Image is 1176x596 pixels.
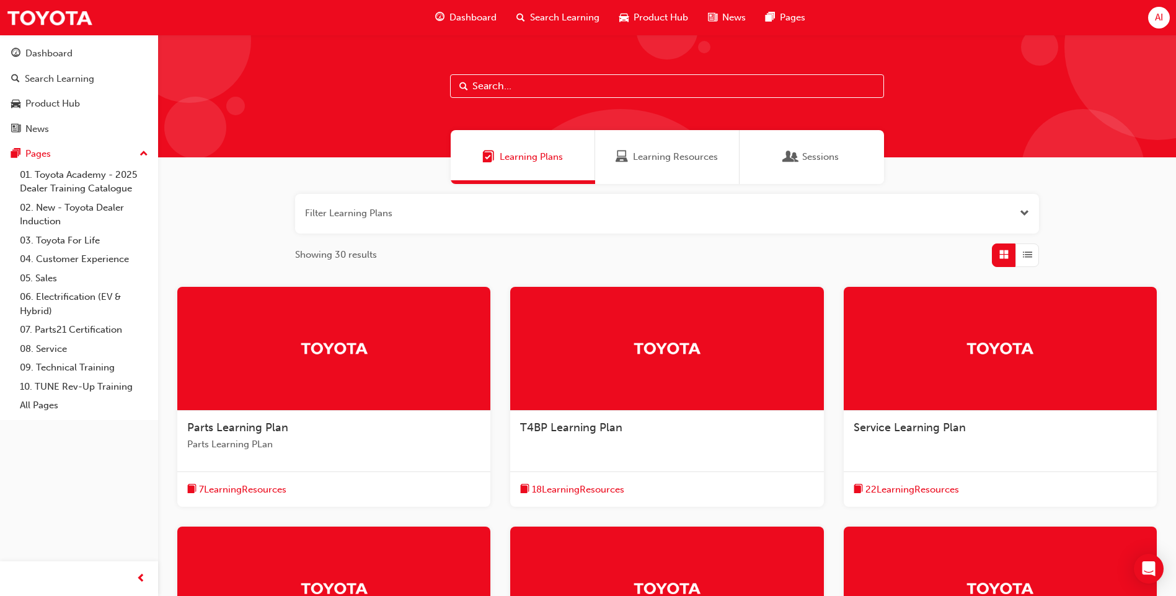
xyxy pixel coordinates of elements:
[5,118,153,141] a: News
[500,150,563,164] span: Learning Plans
[634,11,688,25] span: Product Hub
[532,483,624,497] span: 18 Learning Resources
[865,483,959,497] span: 22 Learning Resources
[966,337,1034,359] img: Trak
[619,10,629,25] span: car-icon
[520,482,624,497] button: book-icon18LearningResources
[854,482,959,497] button: book-icon22LearningResources
[25,147,51,161] div: Pages
[1134,554,1164,584] div: Open Intercom Messenger
[780,11,805,25] span: Pages
[854,421,966,434] span: Service Learning Plan
[1023,248,1032,262] span: List
[616,150,628,164] span: Learning Resources
[435,10,444,25] span: guage-icon
[5,142,153,165] button: Pages
[15,358,153,377] a: 09. Technical Training
[722,11,746,25] span: News
[187,437,480,452] span: Parts Learning PLan
[5,40,153,142] button: DashboardSearch LearningProduct HubNews
[633,337,701,359] img: Trak
[425,5,506,30] a: guage-iconDashboard
[15,231,153,250] a: 03. Toyota For Life
[708,10,717,25] span: news-icon
[451,130,595,184] a: Learning PlansLearning Plans
[187,482,286,497] button: book-icon7LearningResources
[756,5,815,30] a: pages-iconPages
[530,11,599,25] span: Search Learning
[139,146,148,162] span: up-icon
[633,150,718,164] span: Learning Resources
[15,320,153,340] a: 07. Parts21 Certification
[854,482,863,497] span: book-icon
[5,42,153,65] a: Dashboard
[300,337,368,359] img: Trak
[844,287,1157,507] a: TrakService Learning Planbook-icon22LearningResources
[187,421,288,434] span: Parts Learning Plan
[15,287,153,320] a: 06. Electrification (EV & Hybrid)
[15,340,153,359] a: 08. Service
[15,165,153,198] a: 01. Toyota Academy - 2025 Dealer Training Catalogue
[449,11,497,25] span: Dashboard
[25,46,73,61] div: Dashboard
[766,10,775,25] span: pages-icon
[450,74,884,98] input: Search...
[698,5,756,30] a: news-iconNews
[11,48,20,59] span: guage-icon
[595,130,740,184] a: Learning ResourcesLearning Resources
[516,10,525,25] span: search-icon
[11,99,20,110] span: car-icon
[1155,11,1163,25] span: AI
[740,130,884,184] a: SessionsSessions
[6,4,93,32] img: Trak
[136,571,146,587] span: prev-icon
[802,150,839,164] span: Sessions
[11,149,20,160] span: pages-icon
[11,74,20,85] span: search-icon
[5,68,153,90] a: Search Learning
[999,248,1009,262] span: Grid
[25,72,94,86] div: Search Learning
[15,396,153,415] a: All Pages
[520,482,529,497] span: book-icon
[199,483,286,497] span: 7 Learning Resources
[609,5,698,30] a: car-iconProduct Hub
[785,150,797,164] span: Sessions
[1020,206,1029,221] button: Open the filter
[15,198,153,231] a: 02. New - Toyota Dealer Induction
[25,97,80,111] div: Product Hub
[25,122,49,136] div: News
[15,377,153,397] a: 10. TUNE Rev-Up Training
[482,150,495,164] span: Learning Plans
[520,421,622,434] span: T4BP Learning Plan
[177,287,490,507] a: TrakParts Learning PlanParts Learning PLanbook-icon7LearningResources
[5,92,153,115] a: Product Hub
[459,79,468,94] span: Search
[295,248,377,262] span: Showing 30 results
[1148,7,1170,28] button: AI
[11,124,20,135] span: news-icon
[510,287,823,507] a: TrakT4BP Learning Planbook-icon18LearningResources
[15,269,153,288] a: 05. Sales
[506,5,609,30] a: search-iconSearch Learning
[15,250,153,269] a: 04. Customer Experience
[187,482,197,497] span: book-icon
